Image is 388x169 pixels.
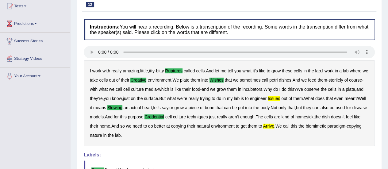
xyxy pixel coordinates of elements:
[315,96,325,101] b: does
[196,68,205,73] b: cells
[165,114,172,119] b: cell
[142,105,152,110] b: heart
[290,124,297,129] b: this
[156,68,164,73] b: bitty
[211,124,235,129] b: environment
[190,78,200,83] b: them
[120,124,125,129] b: so
[128,114,144,119] b: purpose
[200,105,204,110] b: of
[99,78,108,83] b: cells
[90,105,92,110] b: it
[234,68,241,73] b: you
[216,105,223,110] b: that
[184,68,195,73] b: called
[232,105,237,110] b: be
[129,105,141,110] b: actual
[303,68,307,73] b: in
[187,114,208,119] b: techniques
[84,60,375,146] div: , , - . . . . - - - - . ? , , , . . ? , , . , . , . ; . . - .
[148,78,171,83] b: environment
[90,24,120,29] b: Instructions:
[188,96,198,101] b: really
[192,87,200,92] b: food
[279,105,286,110] b: only
[282,68,292,73] b: these
[217,87,226,92] b: grow
[354,114,360,119] b: like
[90,87,98,92] b: with
[104,96,111,101] b: you
[0,50,70,65] a: Strategy Videos
[206,68,213,73] b: And
[167,96,176,101] b: what
[346,105,351,110] b: for
[296,105,302,110] b: but
[273,87,278,92] b: do
[109,87,114,92] b: we
[108,133,113,138] b: the
[321,105,328,110] b: also
[185,105,187,110] b: a
[326,96,333,101] b: that
[103,133,107,138] b: in
[282,114,290,119] b: kind
[240,124,246,129] b: get
[144,96,158,101] b: surface
[175,87,181,92] b: like
[263,124,274,129] b: arrive
[99,87,108,92] b: what
[292,78,300,83] b: And
[224,105,231,110] b: can
[363,68,368,73] b: we
[228,114,239,119] b: aren't
[334,96,343,101] b: even
[263,87,272,92] b: Why
[289,96,292,101] b: of
[271,105,277,110] b: Not
[256,114,263,119] b: The
[105,114,113,119] b: And
[238,105,244,110] b: put
[338,87,341,92] b: in
[209,114,216,119] b: just
[116,78,120,83] b: of
[298,124,304,129] b: the
[121,78,129,83] b: their
[336,105,345,110] b: used
[245,96,249,101] b: to
[241,96,244,101] b: is
[153,105,160,110] b: let's
[271,68,281,73] b: grow
[154,124,165,129] b: better
[131,87,144,92] b: culture
[344,78,348,83] b: of
[350,68,361,73] b: where
[170,87,173,92] b: is
[123,96,130,101] b: just
[322,68,323,73] b: I
[124,105,129,110] b: an
[329,105,334,110] b: be
[267,68,270,73] b: to
[312,105,319,110] b: can
[175,105,184,110] b: grow
[222,96,226,101] b: in
[0,15,70,30] a: Predictions
[216,96,221,101] b: do
[197,124,210,129] b: natural
[346,87,355,92] b: plate
[111,124,119,129] b: And
[274,114,280,119] b: are
[159,96,166,101] b: But
[343,68,349,73] b: lab
[172,78,179,83] b: We
[123,87,130,92] b: cell
[356,87,363,92] b: and
[225,78,232,83] b: that
[180,78,189,83] b: plate
[279,78,291,83] b: dishes
[221,68,226,73] b: me
[200,96,210,101] b: trying
[259,68,265,73] b: like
